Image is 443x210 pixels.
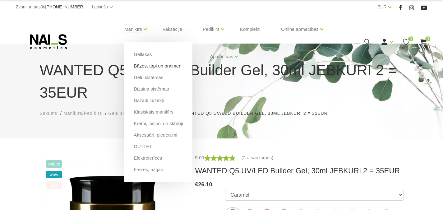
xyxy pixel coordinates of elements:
a: Krēmi, losjoni un skrubji [134,120,183,127]
span: +Video [46,160,62,168]
span: | [395,3,396,11]
a: Sākums [40,110,58,117]
a: [PHONE_NUMBER] [45,5,85,9]
div: Zvani un pasūti [16,3,85,11]
span: 26.10 [198,181,212,188]
a: EUR [377,3,387,11]
a: Bāzes, topi un praimeri [134,63,181,69]
h1: WANTED Q5 UV/LED Builder Gel, 30ml JEBKURI 2 = 35EUR [40,59,404,104]
a: Gēllakas [134,51,152,58]
a: Dizaina sistēmas [134,86,169,92]
a: Klasiskais manikīrs [134,109,173,115]
a: Komplekti [235,14,265,44]
a: Manikīrs [124,17,142,42]
h3: WANTED Q5 UV/LED Builder Gel, 30ml JEBKURI 2 = 35EUR [195,166,404,175]
span: top [46,181,62,189]
a: Dažādi līdzekļi [134,97,164,104]
a: Online apmācības [281,17,319,42]
span: Gēlu sistēmas [108,111,140,116]
a: Manikīrs/Pedikīrs [63,110,102,117]
span: 0 [408,36,413,41]
a: 0 [419,38,427,46]
span: Manikīrs/Pedikīrs [63,111,102,116]
a: (2 atsauksmes) [242,154,274,161]
a: Elektroierīces [134,155,162,161]
span: [PHONE_NUMBER] [45,4,85,9]
a: Pedikīrs [203,17,219,42]
span: € [195,181,198,188]
a: OUTLET [134,143,152,150]
span: 5.00 [195,155,204,160]
a: Latviešu [92,3,108,11]
span: Sākums [40,111,58,116]
a: 0 [402,38,410,46]
span: | [88,3,89,11]
li: WANTED Q5 UV/LED Builder Gel, 30ml JEBKURI 2 = 35EUR [183,110,334,117]
span: 0 [425,36,430,41]
a: Frēzes, uzgaļi [134,166,163,173]
span: wow [46,171,62,178]
a: Gēlu sistēmas [134,74,163,81]
a: Gēlu sistēmas [108,110,140,117]
a: Apmācības [210,44,233,69]
a: Aksesuāri, piederumi [134,132,177,138]
a: Vaksācija [158,14,187,44]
